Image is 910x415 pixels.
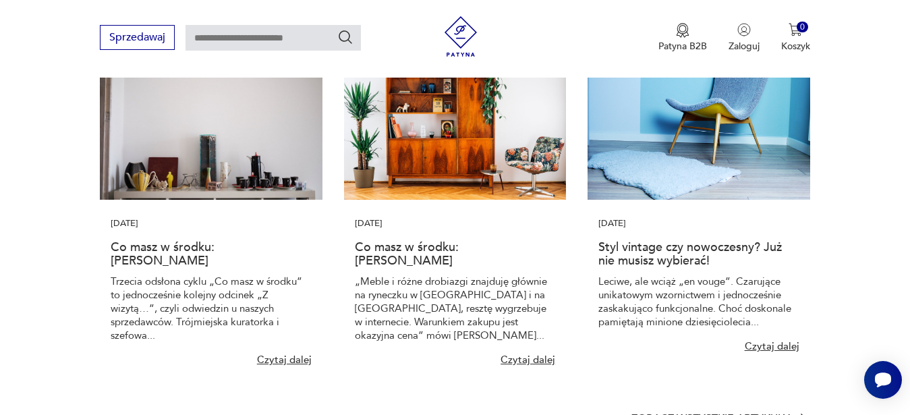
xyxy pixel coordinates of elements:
[745,339,799,353] a: Czytaj dalej
[658,40,707,53] p: Patyna B2B
[598,239,782,269] a: Styl vintage czy nowoczesny? Już nie musisz wybierać!
[864,361,902,399] iframe: Smartsupp widget button
[729,40,760,53] p: Zaloguj
[658,23,707,53] a: Ikona medaluPatyna B2B
[676,23,689,38] img: Ikona medalu
[257,353,312,366] a: Czytaj dalej
[789,23,802,36] img: Ikona koszyka
[781,23,810,53] button: 0Koszyk
[111,239,215,269] a: Co masz w środku: [PERSON_NAME]
[598,217,799,230] p: [DATE]
[100,25,175,50] button: Sprzedawaj
[729,23,760,53] button: Zaloguj
[355,239,459,269] a: Co masz w środku: [PERSON_NAME]
[797,22,808,33] div: 0
[337,29,353,45] button: Szukaj
[100,46,322,200] img: Aneta Szyłak
[598,275,799,329] p: Leciwe, ale wciąż „en vouge”. Czarujące unikatowym wzornictwem i jednocześnie zaskakująco funkcjo...
[111,217,311,230] p: [DATE]
[737,23,751,36] img: Ikonka użytkownika
[588,46,809,200] img: Styl vintage
[100,34,175,43] a: Sprzedawaj
[355,217,555,230] p: [DATE]
[781,40,810,53] p: Koszyk
[355,275,555,342] p: „Meble i różne drobiazgi znajduję głównie na ryneczku w [GEOGRAPHIC_DATA] i na [GEOGRAPHIC_DATA],...
[440,16,481,57] img: Patyna - sklep z meblami i dekoracjami vintage
[501,353,555,366] a: Czytaj dalej
[658,23,707,53] button: Patyna B2B
[111,275,311,342] p: Trzecia odsłona cyklu „Co masz w środku” to jednocześnie kolejny odcinek „Z wizytą…”, czyli odwie...
[344,46,566,200] img: Julia Mirny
